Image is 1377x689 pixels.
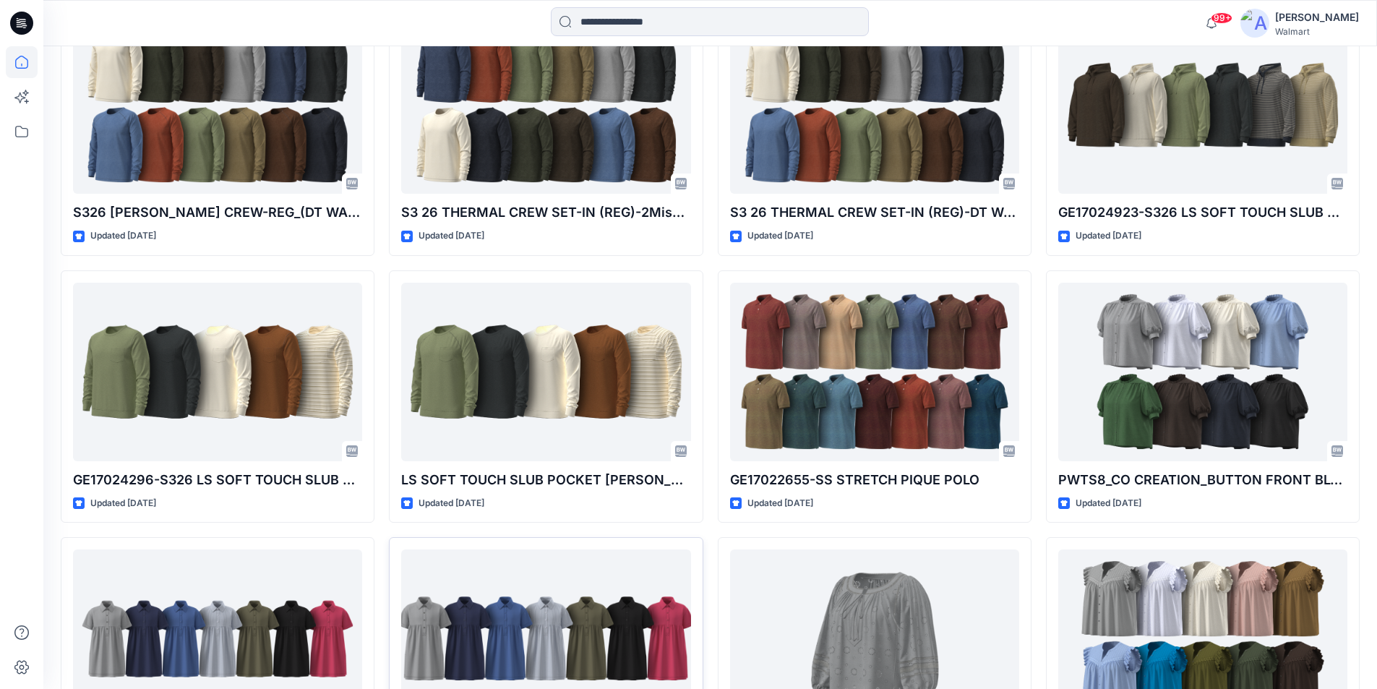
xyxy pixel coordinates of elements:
[401,16,690,194] a: S3 26 THERMAL CREW SET-IN (REG)-2Miss Waffle_OPT-2
[1076,496,1141,511] p: Updated [DATE]
[730,470,1019,490] p: GE17022655-SS STRETCH PIQUE POLO
[730,202,1019,223] p: S3 26 THERMAL CREW SET-IN (REG)-DT WAFFLE_OPT-1
[401,202,690,223] p: S3 26 THERMAL CREW SET-IN (REG)-2Miss Waffle_OPT-2
[419,496,484,511] p: Updated [DATE]
[1058,16,1347,194] a: GE17024923-S326 LS SOFT TOUCH SLUB HOODIE-REG
[73,283,362,461] a: GE17024296-S326 LS SOFT TOUCH SLUB POCKET TEE
[401,470,690,490] p: LS SOFT TOUCH SLUB POCKET [PERSON_NAME] TEE-REG
[747,496,813,511] p: Updated [DATE]
[1211,12,1232,24] span: 99+
[730,16,1019,194] a: S3 26 THERMAL CREW SET-IN (REG)-DT WAFFLE_OPT-1
[1275,26,1359,37] div: Walmart
[1240,9,1269,38] img: avatar
[90,228,156,244] p: Updated [DATE]
[90,496,156,511] p: Updated [DATE]
[73,16,362,194] a: S326 RAGLON CREW-REG_(DT WAFFLE)-Opt-1
[730,283,1019,461] a: GE17022655-SS STRETCH PIQUE POLO
[1275,9,1359,26] div: [PERSON_NAME]
[419,228,484,244] p: Updated [DATE]
[1058,202,1347,223] p: GE17024923-S326 LS SOFT TOUCH SLUB HOODIE-REG
[73,470,362,490] p: GE17024296-S326 LS SOFT TOUCH SLUB POCKET TEE
[401,283,690,461] a: LS SOFT TOUCH SLUB POCKET RAGLON TEE-REG
[1058,470,1347,490] p: PWTS8_CO CREATION_BUTTON FRONT BLOUSE
[747,228,813,244] p: Updated [DATE]
[1058,283,1347,461] a: PWTS8_CO CREATION_BUTTON FRONT BLOUSE
[73,202,362,223] p: S326 [PERSON_NAME] CREW-REG_(DT WAFFLE)-Opt-1
[1076,228,1141,244] p: Updated [DATE]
